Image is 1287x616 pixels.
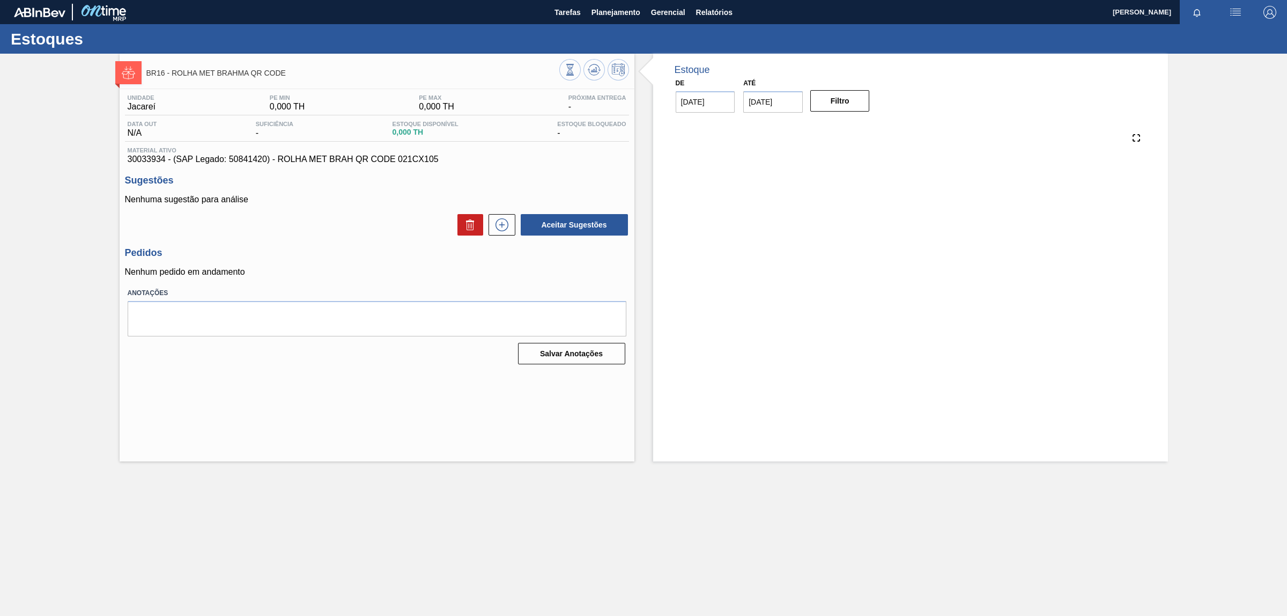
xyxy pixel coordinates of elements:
span: 0,000 TH [419,102,454,112]
div: Aceitar Sugestões [515,213,629,237]
img: Ícone [122,66,135,79]
div: Excluir Sugestões [452,214,483,236]
span: PE MIN [270,94,305,101]
div: - [566,94,629,112]
span: Relatórios [696,6,733,19]
img: Logout [1263,6,1276,19]
span: Estoque Disponível [393,121,458,127]
div: - [554,121,628,138]
span: Gerencial [651,6,685,19]
button: Aceitar Sugestões [521,214,628,236]
input: dd/mm/yyyy [676,91,735,113]
p: Nenhuma sugestão para análise [125,195,629,204]
div: Nova sugestão [483,214,515,236]
h1: Estoques [11,33,201,45]
span: PE MAX [419,94,454,101]
span: BR16 - ROLHA MET BRAHMA QR CODE [146,69,559,77]
span: 30033934 - (SAP Legado: 50841420) - ROLHA MET BRAH QR CODE 021CX105 [128,155,626,164]
span: Suficiência [256,121,293,127]
button: Notificações [1180,5,1214,20]
span: Data out [128,121,157,127]
h3: Sugestões [125,175,629,186]
p: Nenhum pedido em andamento [125,267,629,277]
span: Unidade [128,94,156,101]
span: Jacareí [128,102,156,112]
div: - [253,121,296,138]
span: Estoque Bloqueado [557,121,626,127]
img: userActions [1229,6,1242,19]
label: Anotações [128,285,626,301]
span: Próxima Entrega [568,94,626,101]
div: Estoque [675,64,710,76]
button: Visão Geral dos Estoques [559,59,581,80]
label: Até [743,79,756,87]
input: dd/mm/yyyy [743,91,803,113]
label: De [676,79,685,87]
button: Atualizar Gráfico [583,59,605,80]
button: Programar Estoque [608,59,629,80]
span: 0,000 TH [393,128,458,136]
button: Salvar Anotações [518,343,625,364]
span: 0,000 TH [270,102,305,112]
span: Planejamento [591,6,640,19]
span: Tarefas [554,6,581,19]
span: Material ativo [128,147,626,153]
button: Filtro [810,90,870,112]
img: TNhmsLtSVTkK8tSr43FrP2fwEKptu5GPRR3wAAAABJRU5ErkJggg== [14,8,65,17]
h3: Pedidos [125,247,629,259]
div: N/A [125,121,160,138]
